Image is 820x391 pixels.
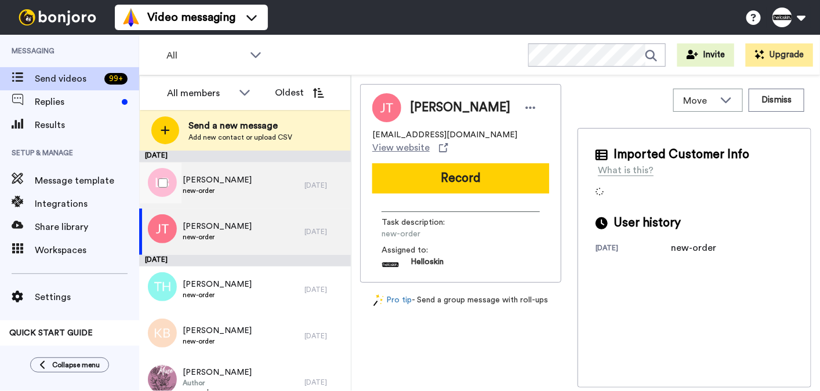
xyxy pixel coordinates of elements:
[35,174,139,188] span: Message template
[304,285,345,294] div: [DATE]
[148,319,177,348] img: kb.png
[9,344,24,353] span: 80%
[35,72,100,86] span: Send videos
[35,243,139,257] span: Workspaces
[596,243,671,255] div: [DATE]
[382,228,492,240] span: new-order
[148,214,177,243] img: jt.png
[183,367,252,378] span: [PERSON_NAME]
[183,290,252,299] span: new-order
[183,279,252,290] span: [PERSON_NAME]
[614,146,749,163] span: Imported Customer Info
[167,86,233,100] div: All members
[372,141,430,155] span: View website
[304,331,345,341] div: [DATE]
[304,227,345,236] div: [DATE]
[598,163,654,177] div: What is this?
[139,255,351,266] div: [DATE]
[304,378,345,387] div: [DATE]
[166,49,244,63] span: All
[35,197,139,211] span: Integrations
[411,256,444,273] span: Helloskin
[104,73,128,85] div: 99 +
[35,290,139,304] span: Settings
[9,329,93,337] span: QUICK START GUIDE
[183,337,252,346] span: new-order
[183,186,252,195] span: new-order
[266,81,333,104] button: Oldest
[148,272,177,301] img: th.png
[360,294,561,306] div: - Send a group message with roll-ups
[139,151,351,162] div: [DATE]
[373,294,412,306] a: Pro tip
[746,43,813,67] button: Upgrade
[373,294,384,306] img: magic-wand.svg
[147,9,235,25] span: Video messaging
[382,217,463,228] span: Task description :
[614,214,681,232] span: User history
[372,129,517,141] span: [EMAIL_ADDRESS][DOMAIN_NAME]
[188,133,292,142] span: Add new contact or upload CSV
[372,141,448,155] a: View website
[183,378,252,388] span: Author
[35,220,139,234] span: Share library
[410,99,510,116] span: [PERSON_NAME]
[183,221,252,232] span: [PERSON_NAME]
[372,163,549,193] button: Record
[35,95,117,109] span: Replies
[304,181,345,190] div: [DATE]
[749,89,804,112] button: Dismiss
[671,241,729,255] div: new-order
[372,93,401,122] img: Image of Jayne Tyack
[683,94,714,108] span: Move
[382,256,399,273] img: e0e33554-603b-457b-bab1-c5d4e16e99df-1743977302.jpg
[14,9,101,25] img: bj-logo-header-white.svg
[188,119,292,133] span: Send a new message
[183,232,252,242] span: new-order
[382,244,463,256] span: Assigned to:
[52,360,100,370] span: Collapse menu
[122,8,140,27] img: vm-color.svg
[35,118,139,132] span: Results
[183,174,252,186] span: [PERSON_NAME]
[30,357,109,372] button: Collapse menu
[677,43,734,67] button: Invite
[183,325,252,337] span: [PERSON_NAME]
